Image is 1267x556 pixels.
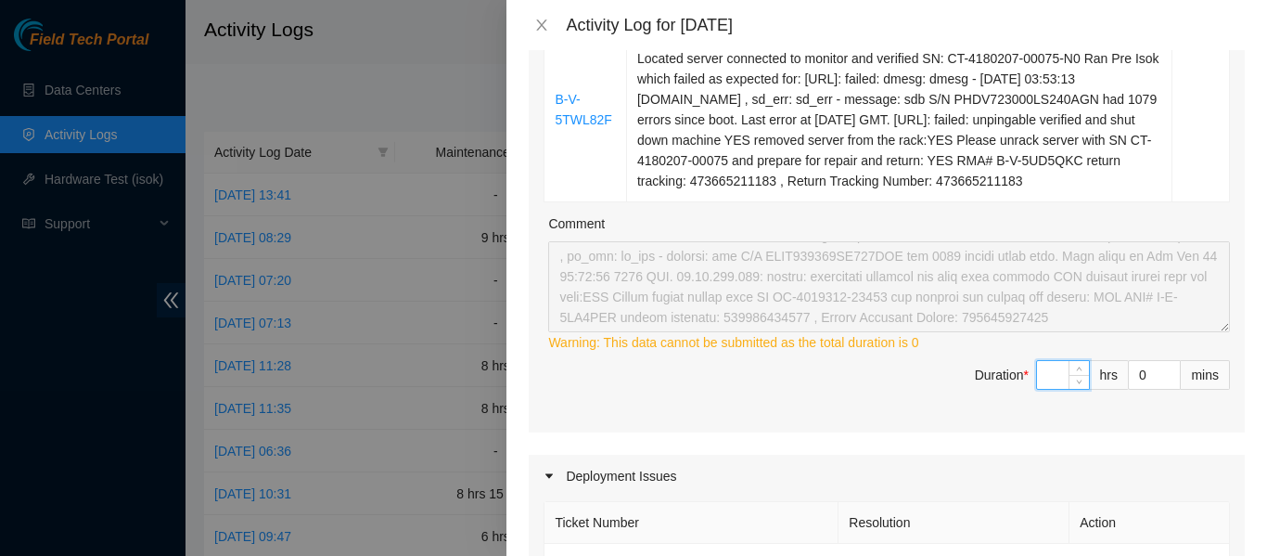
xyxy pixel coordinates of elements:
[566,15,1245,35] div: Activity Log for [DATE]
[544,471,555,482] span: caret-right
[548,332,1230,353] div: Warning: This data cannot be submitted as the total duration is 0
[548,213,605,234] label: Comment
[975,365,1029,385] div: Duration
[544,502,838,544] th: Ticket Number
[548,241,1230,332] textarea: Comment
[1069,375,1089,389] span: Decrease Value
[1090,360,1129,390] div: hrs
[534,18,549,32] span: close
[1074,377,1085,388] span: down
[1181,360,1230,390] div: mins
[1074,363,1085,374] span: up
[555,92,611,127] a: B-V-5TWL82F
[529,455,1245,498] div: Deployment Issues
[838,502,1069,544] th: Resolution
[529,17,555,34] button: Close
[1069,361,1089,375] span: Increase Value
[1069,502,1230,544] th: Action
[627,18,1172,202] td: Resolution: Other, Comment: Verified ticket is safe to work on YES NOCC Authorized: YES Located s...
